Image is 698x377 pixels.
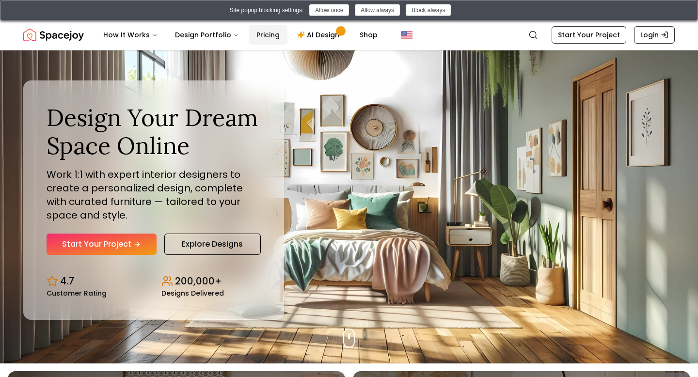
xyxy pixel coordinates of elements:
[47,267,261,297] div: Design stats
[23,25,84,45] img: Spacejoy Logo
[161,290,224,297] small: Designs Delivered
[249,25,287,45] a: Pricing
[23,19,675,50] nav: Global
[23,25,84,45] a: Spacejoy
[401,29,412,41] img: United States
[95,25,385,45] nav: Main
[230,6,304,15] div: Site popup blocking settings:
[95,25,165,45] button: How It Works
[167,25,247,45] button: Design Portfolio
[47,168,261,222] p: Work 1:1 with expert interior designers to create a personalized design, complete with curated fu...
[352,25,385,45] a: Shop
[164,234,261,255] a: Explore Designs
[47,104,261,159] h1: Design Your Dream Space Online
[355,4,400,16] button: Allow always
[309,4,349,16] button: Allow once
[289,25,350,45] a: AI Design
[47,234,157,255] a: Start Your Project
[60,274,74,288] p: 4.7
[552,26,626,44] a: Start Your Project
[47,290,107,297] small: Customer Rating
[406,4,451,16] button: Block always
[634,26,675,44] a: Login
[175,274,222,288] p: 200,000+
